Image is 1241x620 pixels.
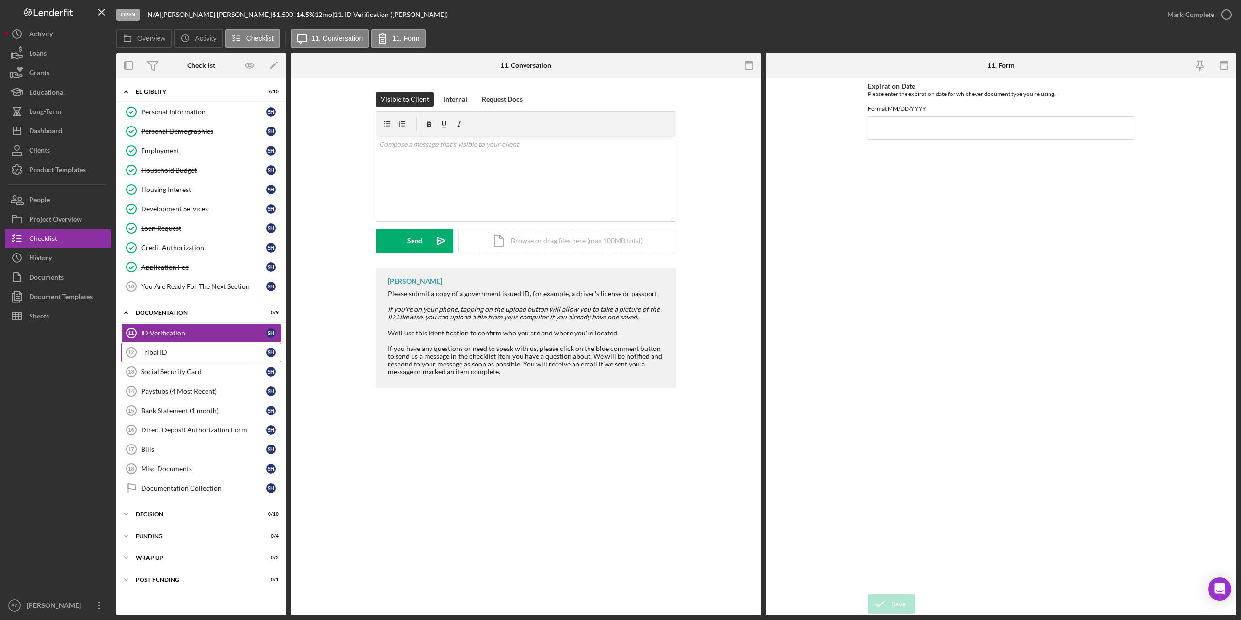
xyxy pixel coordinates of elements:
button: History [5,248,111,268]
div: Save [892,594,906,614]
div: S H [266,262,276,272]
button: Document Templates [5,287,111,306]
div: Internal [444,92,467,107]
div: Sheets [29,306,49,328]
div: Documentation Collection [141,484,266,492]
div: | [147,11,161,18]
button: Overview [116,29,172,48]
label: Overview [137,34,165,42]
div: Activity [29,24,53,46]
div: S H [266,185,276,194]
label: Activity [195,34,216,42]
a: 15Bank Statement (1 month)SH [121,401,281,420]
div: Visible to Client [381,92,429,107]
div: Bank Statement (1 month) [141,407,266,414]
div: People [29,190,50,212]
div: S H [266,282,276,291]
div: S H [266,464,276,474]
div: S H [266,328,276,338]
label: 11. Conversation [312,34,363,42]
div: S H [266,367,276,377]
div: You Are Ready For The Next Section [141,283,266,290]
div: 14.5 % [296,11,315,18]
div: S H [266,127,276,136]
a: Documentation CollectionSH [121,478,281,498]
div: S H [266,406,276,415]
div: Send [407,229,422,253]
label: 11. Form [392,34,419,42]
div: S H [266,483,276,493]
button: Project Overview [5,209,111,229]
em: If you're on your phone, tapping on the upload button will allow you to take a picture of the ID. [388,305,660,321]
div: S H [266,348,276,357]
div: Loan Request [141,224,266,232]
button: 11. Form [371,29,426,48]
tspan: 17 [128,446,134,452]
div: S H [266,204,276,214]
button: Checklist [5,229,111,248]
div: Dashboard [29,121,62,143]
a: 14Paystubs (4 Most Recent)SH [121,382,281,401]
div: Housing Interest [141,186,266,193]
div: Clients [29,141,50,162]
tspan: 14 [128,388,134,394]
div: Document Templates [29,287,93,309]
div: If you have any questions or need to speak with us, please click on the blue comment button to se... [388,345,667,376]
div: Household Budget [141,166,266,174]
div: ID Verification [141,329,266,337]
a: Personal InformationSH [121,102,281,122]
tspan: 12 [128,350,134,355]
div: Checklist [29,229,57,251]
div: Misc Documents [141,465,266,473]
button: Visible to Client [376,92,434,107]
div: Paystubs (4 Most Recent) [141,387,266,395]
div: History [29,248,52,270]
div: Eligiblity [136,89,255,95]
div: 0 / 10 [261,511,279,517]
div: Documents [29,268,64,289]
span: $1,500 [272,10,293,18]
button: 11. Conversation [291,29,369,48]
div: Post-Funding [136,577,255,583]
div: 12 mo [315,11,332,18]
button: Loans [5,44,111,63]
a: 16Direct Deposit Authorization FormSH [121,420,281,440]
a: Dashboard [5,121,111,141]
div: | 11. ID Verification ([PERSON_NAME]) [332,11,448,18]
div: Grants [29,63,49,85]
a: 13Social Security CardSH [121,362,281,382]
div: 11. Form [987,62,1015,69]
div: Funding [136,533,255,539]
button: People [5,190,111,209]
button: Internal [439,92,472,107]
button: Activity [174,29,223,48]
label: Expiration Date [868,82,915,90]
div: Open Intercom Messenger [1208,577,1231,601]
tspan: 16 [128,427,134,433]
a: Loan RequestSH [121,219,281,238]
div: Social Security Card [141,368,266,376]
div: Checklist [187,62,215,69]
button: Sheets [5,306,111,326]
button: Save [868,594,915,614]
button: Grants [5,63,111,82]
div: S H [266,445,276,454]
div: 0 / 1 [261,577,279,583]
a: Clients [5,141,111,160]
div: Long-Term [29,102,61,124]
button: Documents [5,268,111,287]
div: Open [116,9,140,21]
button: Long-Term [5,102,111,121]
tspan: 13 [128,369,134,375]
div: Educational [29,82,65,104]
div: 9 / 10 [261,89,279,95]
button: Send [376,229,453,253]
div: Employment [141,147,266,155]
